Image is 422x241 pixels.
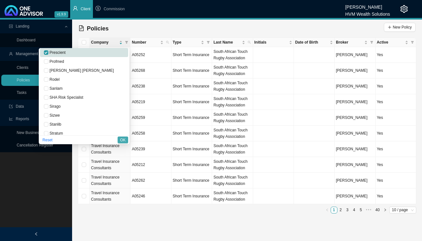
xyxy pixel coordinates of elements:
span: Number [132,39,159,46]
span: Short Term Insurance [173,147,210,151]
span: filter [125,41,128,44]
li: Next Page [382,207,389,213]
span: [PERSON_NAME] [336,194,368,198]
span: setting [400,5,408,13]
li: 5 [358,207,364,213]
span: filter [369,38,375,47]
li: 1 [331,207,337,213]
span: [PERSON_NAME] [PERSON_NAME] [48,68,114,73]
td: South African Touch Rugby Association [212,79,253,94]
span: [PERSON_NAME] [336,53,368,57]
span: Broker [336,39,363,46]
button: Reset [40,137,55,143]
span: Client [81,7,91,11]
span: Last Name [213,39,240,46]
span: [PERSON_NAME] [336,162,368,167]
span: filter [411,41,414,44]
td: South African Touch Rugby Association [212,141,253,157]
span: Travel Insurance Consultants [91,159,120,170]
span: Short Term Insurance [173,162,210,167]
td: Yes [376,94,416,110]
span: [PERSON_NAME] [336,115,368,120]
span: Commission [103,7,125,11]
a: Dashboard [17,38,36,42]
a: Clients [17,65,29,70]
span: Data [16,104,24,109]
span: A05212 [132,162,145,167]
th: Number [130,38,171,47]
span: Short Term Insurance [173,53,210,57]
td: Yes [376,173,416,188]
button: left [324,207,331,213]
div: Page Size [389,207,416,213]
span: [PERSON_NAME] [336,131,368,136]
span: [PERSON_NAME] [336,84,368,88]
a: 2 [338,207,344,213]
span: filter [124,38,129,47]
span: [PERSON_NAME] [336,178,368,183]
span: plus [388,25,392,29]
span: A05238 [132,84,145,88]
td: South African Touch Rugby Association [212,47,253,63]
li: Next 5 Pages [364,207,373,213]
span: A05252 [132,53,145,57]
span: v1.9.9 [54,11,68,18]
span: Management [16,52,38,56]
a: 1 [331,207,337,213]
button: OK [118,137,128,143]
span: A05268 [132,68,145,73]
span: A05219 [132,100,145,104]
li: 4 [351,207,358,213]
div: [PERSON_NAME] [345,2,390,9]
span: search [166,41,169,44]
span: [PERSON_NAME] [336,147,368,151]
a: Cancellation Register [17,143,53,147]
span: filter [370,41,373,44]
td: Yes [376,110,416,126]
td: South African Touch Rugby Association [212,94,253,110]
th: Active [376,38,416,47]
span: dollar [95,6,101,11]
span: Stanlib [48,122,62,127]
td: Yes [376,79,416,94]
span: Prescient [48,50,66,55]
span: Sanlam [48,86,63,91]
span: Company [91,39,118,46]
td: Yes [376,126,416,141]
td: Yes [376,157,416,173]
button: New Policy [384,23,416,32]
li: 3 [344,207,351,213]
span: [PERSON_NAME] [336,100,368,104]
a: New Business Register [17,130,56,135]
span: Date of Birth [295,39,328,46]
span: OK [120,137,126,143]
span: A05258 [132,131,145,136]
span: Short Term Insurance [173,68,210,73]
span: Short Term Insurance [173,131,210,136]
td: Yes [376,141,416,157]
span: Reset [43,137,53,143]
span: Short Term Insurance [173,194,210,198]
span: search [248,41,251,44]
li: Previous Page [324,207,331,213]
span: Short Term Insurance [173,115,210,120]
span: user [73,6,78,11]
a: 3 [344,207,351,213]
span: Sirago [48,104,61,109]
span: Type [173,39,200,46]
span: Travel Insurance Consultants [91,191,120,202]
th: Type [171,38,212,47]
span: import [9,104,13,108]
span: Rodel [48,77,60,82]
td: South African Touch Rugby Association [212,173,253,188]
td: South African Touch Rugby Association [212,63,253,79]
span: Stratum [48,131,63,136]
span: Sizwe [48,113,60,118]
th: Initials [253,38,294,47]
a: 5 [358,207,364,213]
button: right [382,207,389,213]
span: A05239 [132,147,145,151]
span: right [384,208,387,212]
td: South African Touch Rugby Association [212,157,253,173]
